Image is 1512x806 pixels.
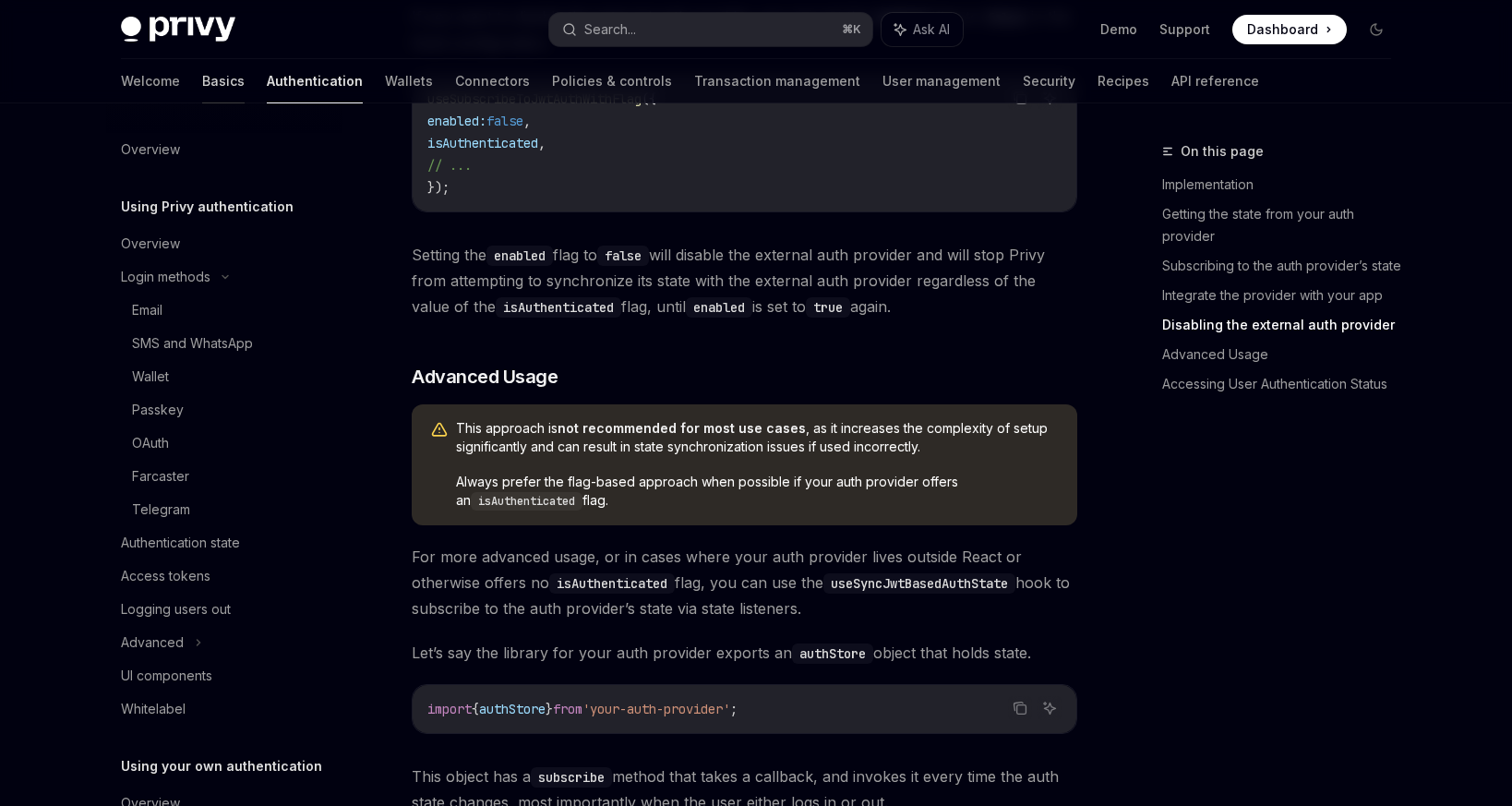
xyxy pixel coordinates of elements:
[132,499,190,521] div: Telegram
[582,701,730,717] span: 'your-auth-provider'
[121,665,212,687] div: UI components
[584,18,636,41] div: Search...
[106,227,342,260] a: Overview
[1181,140,1264,162] span: On this page
[1162,310,1406,340] a: Disabling the external auth provider
[106,327,342,360] a: SMS and WhatsApp
[1008,696,1032,720] button: Copy the contents from the code block
[479,701,546,717] span: authStore
[823,573,1015,594] code: useSyncJwtBasedAuthState
[412,640,1077,666] span: Let’s say the library for your auth provider exports an object that holds state.
[558,420,806,436] strong: not recommended for most use cases
[730,701,738,717] span: ;
[882,59,1001,103] a: User management
[523,113,531,129] span: ,
[882,13,963,46] button: Ask AI
[486,113,523,129] span: false
[121,532,240,554] div: Authentication state
[106,692,342,726] a: Whitelabel
[121,565,210,587] div: Access tokens
[597,246,649,266] code: false
[427,113,486,129] span: enabled:
[553,701,582,717] span: from
[1232,15,1347,44] a: Dashboard
[1162,340,1406,369] a: Advanced Usage
[913,20,950,39] span: Ask AI
[552,59,672,103] a: Policies & controls
[455,59,530,103] a: Connectors
[472,701,479,717] span: {
[1247,20,1318,39] span: Dashboard
[1023,59,1075,103] a: Security
[549,573,675,594] code: isAuthenticated
[132,366,169,388] div: Wallet
[792,644,873,664] code: authStore
[430,421,449,439] svg: Warning
[106,493,342,526] a: Telegram
[132,399,184,421] div: Passkey
[1159,20,1210,39] a: Support
[121,598,231,620] div: Logging users out
[1162,199,1406,251] a: Getting the state from your auth provider
[1098,59,1149,103] a: Recipes
[121,196,294,218] h5: Using Privy authentication
[385,59,433,103] a: Wallets
[106,427,342,460] a: OAuth
[121,755,322,777] h5: Using your own authentication
[531,767,612,788] code: subscribe
[412,544,1077,621] span: For more advanced usage, or in cases where your auth provider lives outside React or otherwise of...
[121,233,180,255] div: Overview
[427,157,472,174] span: // ...
[106,460,342,493] a: Farcaster
[132,465,189,487] div: Farcaster
[549,13,872,46] button: Search...⌘K
[427,701,472,717] span: import
[106,393,342,427] a: Passkey
[471,492,582,511] code: isAuthenticated
[1362,15,1391,44] button: Toggle dark mode
[456,473,1059,511] span: Always prefer the flag-based approach when possible if your auth provider offers an flag.
[106,360,342,393] a: Wallet
[121,17,235,42] img: dark logo
[694,59,860,103] a: Transaction management
[1038,696,1062,720] button: Ask AI
[1162,369,1406,399] a: Accessing User Authentication Status
[121,138,180,161] div: Overview
[121,698,186,720] div: Whitelabel
[106,526,342,559] a: Authentication state
[427,179,450,196] span: });
[106,659,342,692] a: UI components
[538,135,546,151] span: ,
[1162,170,1406,199] a: Implementation
[121,59,180,103] a: Welcome
[412,364,558,390] span: Advanced Usage
[427,135,538,151] span: isAuthenticated
[1162,251,1406,281] a: Subscribing to the auth provider’s state
[486,246,553,266] code: enabled
[806,297,850,318] code: true
[686,297,752,318] code: enabled
[412,242,1077,319] span: Setting the flag to will disable the external auth provider and will stop Privy from attempting t...
[132,299,162,321] div: Email
[842,22,861,37] span: ⌘ K
[546,701,553,717] span: }
[267,59,363,103] a: Authentication
[106,133,342,166] a: Overview
[106,593,342,626] a: Logging users out
[106,294,342,327] a: Email
[1171,59,1259,103] a: API reference
[1100,20,1137,39] a: Demo
[1162,281,1406,310] a: Integrate the provider with your app
[456,419,1059,456] span: This approach is , as it increases the complexity of setup significantly and can result in state ...
[496,297,621,318] code: isAuthenticated
[106,559,342,593] a: Access tokens
[132,332,253,355] div: SMS and WhatsApp
[121,266,210,288] div: Login methods
[121,632,184,654] div: Advanced
[132,432,169,454] div: OAuth
[202,59,245,103] a: Basics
